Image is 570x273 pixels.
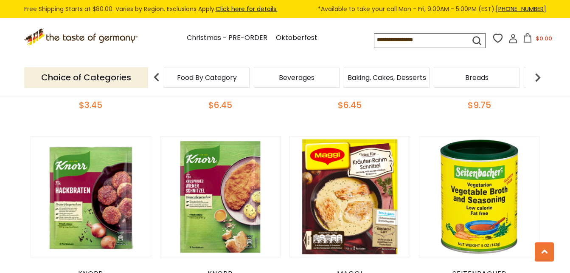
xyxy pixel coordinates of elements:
[177,74,237,81] a: Food By Category
[31,136,151,257] img: Knorr "Fix" Hamburger (Hackbraten) Mix, 1 oz
[24,4,546,14] div: Free Shipping Starts at $80.00. Varies by Region. Exclusions Apply.
[419,136,539,257] img: Seitenbacher Vegetable Broth & Seasoning in Tub, Vegan, 5 oz.
[279,74,314,81] a: Beverages
[290,136,410,257] img: Maggi "Fix" Schnitzel Sauce, Herbs & Cream, 1 oz
[468,99,491,111] span: $9.75
[24,67,148,88] p: Choice of Categories
[536,34,552,43] span: $0.00
[208,99,232,111] span: $6.45
[348,74,426,81] a: Baking, Cakes, Desserts
[79,99,102,111] span: $3.45
[216,5,278,13] a: Click here for details.
[318,4,546,14] span: *Available to take your call Mon - Fri, 9:00AM - 5:00PM (EST).
[148,69,165,86] img: previous arrow
[276,32,317,44] a: Oktoberfest
[519,33,556,46] button: $0.00
[160,136,281,257] img: Knorr "Fix" Wiener Schnitzel Seasoning Mix, 3.2 oz
[465,74,489,81] a: Breads
[496,5,546,13] a: [PHONE_NUMBER]
[187,32,267,44] a: Christmas - PRE-ORDER
[338,99,362,111] span: $6.45
[529,69,546,86] img: next arrow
